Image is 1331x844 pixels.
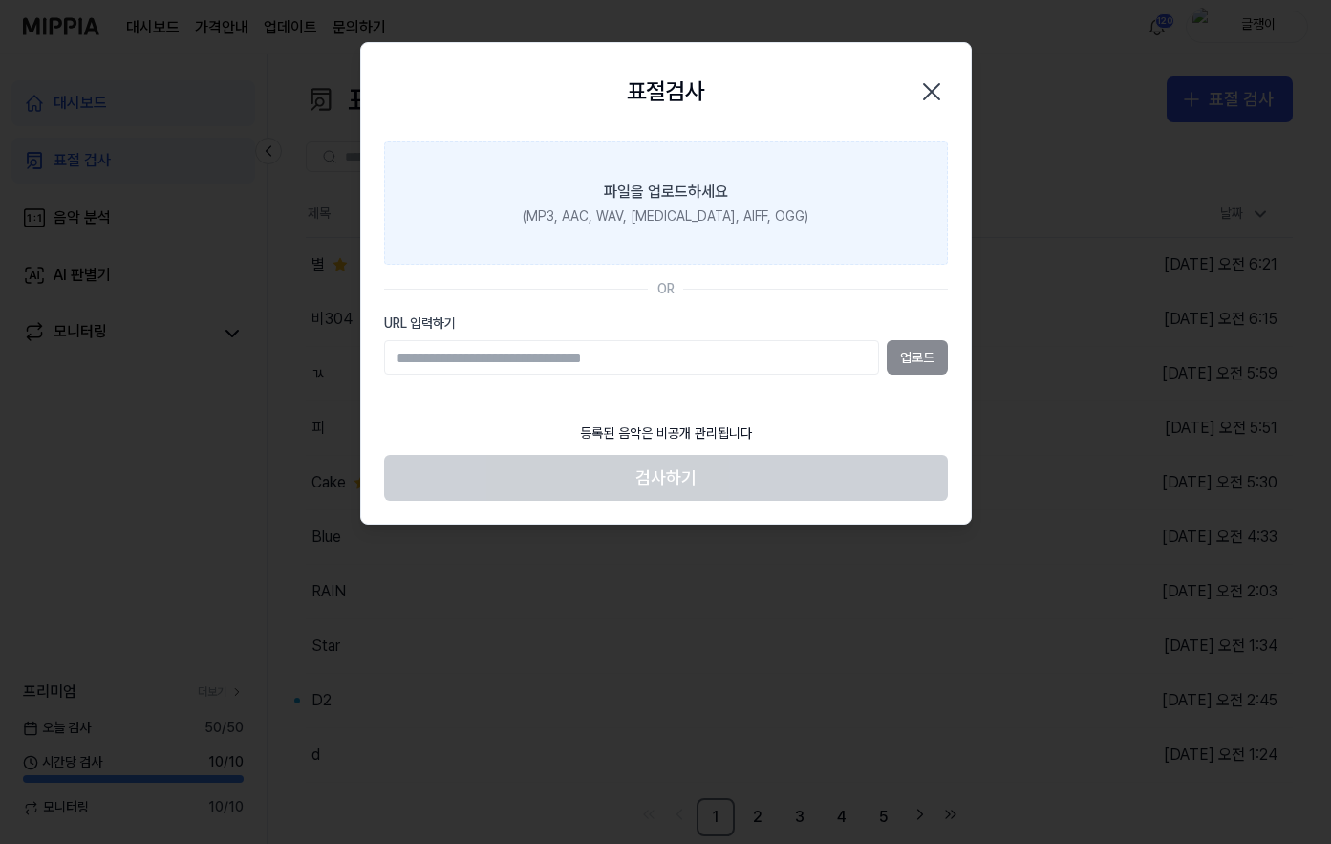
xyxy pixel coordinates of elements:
div: OR [657,280,675,299]
div: 파일을 업로드하세요 [604,181,728,204]
h2: 표절검사 [627,74,705,110]
label: URL 입력하기 [384,314,948,334]
div: 등록된 음악은 비공개 관리됩니다 [569,413,763,455]
div: (MP3, AAC, WAV, [MEDICAL_DATA], AIFF, OGG) [523,207,808,227]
